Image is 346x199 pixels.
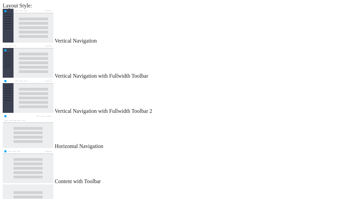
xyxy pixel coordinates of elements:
md-radio-button: Vertical Navigation with Fullwidth Toolbar 2 [3,79,343,114]
span: Vertical Navigation [55,38,97,44]
md-radio-button: Vertical Navigation [3,9,343,44]
img: vertical-nav-with-full-toolbar.jpg [3,44,53,78]
img: vertical-nav.jpg [3,9,53,43]
span: Vertical Navigation with Fullwidth Toolbar 2 [55,108,152,114]
span: Vertical Navigation with Fullwidth Toolbar [55,73,148,79]
span: Content with Toolbar [55,178,101,184]
div: Layout Style: [3,3,343,9]
md-radio-button: Horizontal Navigation [3,114,343,149]
img: vertical-nav-with-full-toolbar-2.jpg [3,79,53,113]
img: horizontal-nav.jpg [3,114,53,148]
md-radio-button: Vertical Navigation with Fullwidth Toolbar [3,44,343,79]
md-radio-button: Content with Toolbar [3,149,343,184]
img: content-with-toolbar.jpg [3,149,53,183]
span: Horizontal Navigation [55,143,103,149]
